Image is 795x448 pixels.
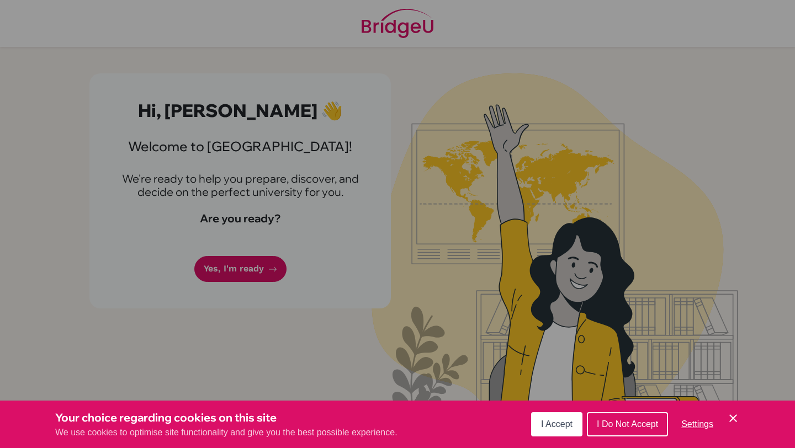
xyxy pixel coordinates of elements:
[531,412,582,436] button: I Accept
[587,412,668,436] button: I Do Not Accept
[55,409,397,426] h3: Your choice regarding cookies on this site
[727,412,740,425] button: Save and close
[681,419,713,429] span: Settings
[672,413,722,435] button: Settings
[55,426,397,439] p: We use cookies to optimise site functionality and give you the best possible experience.
[541,419,573,429] span: I Accept
[597,419,658,429] span: I Do Not Accept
